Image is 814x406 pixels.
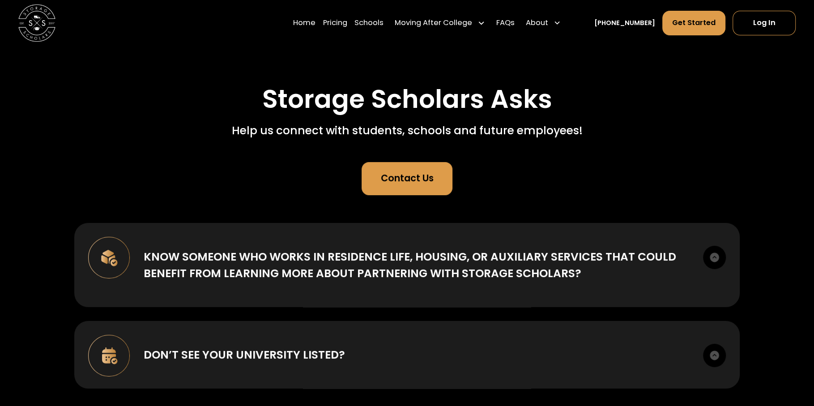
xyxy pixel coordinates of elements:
[395,17,472,29] div: Moving After College
[293,10,315,36] a: Home
[144,248,689,282] div: Know someone who works in Residence Life, Housing, or Auxiliary Services that could benefit from ...
[232,122,583,139] div: Help us connect with students, schools and future employees!
[525,17,548,29] div: About
[323,10,347,36] a: Pricing
[262,85,552,113] h1: Storage Scholars Asks
[381,171,434,185] div: Contact Us
[391,10,489,36] div: Moving After College
[522,10,564,36] div: About
[496,10,515,36] a: FAQs
[733,11,795,36] a: Log In
[362,162,452,195] a: Contact Us
[594,18,655,28] a: [PHONE_NUMBER]
[144,346,345,363] div: Don’t see your university listed?
[354,10,384,36] a: Schools
[18,4,55,42] img: Storage Scholars main logo
[662,11,725,36] a: Get Started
